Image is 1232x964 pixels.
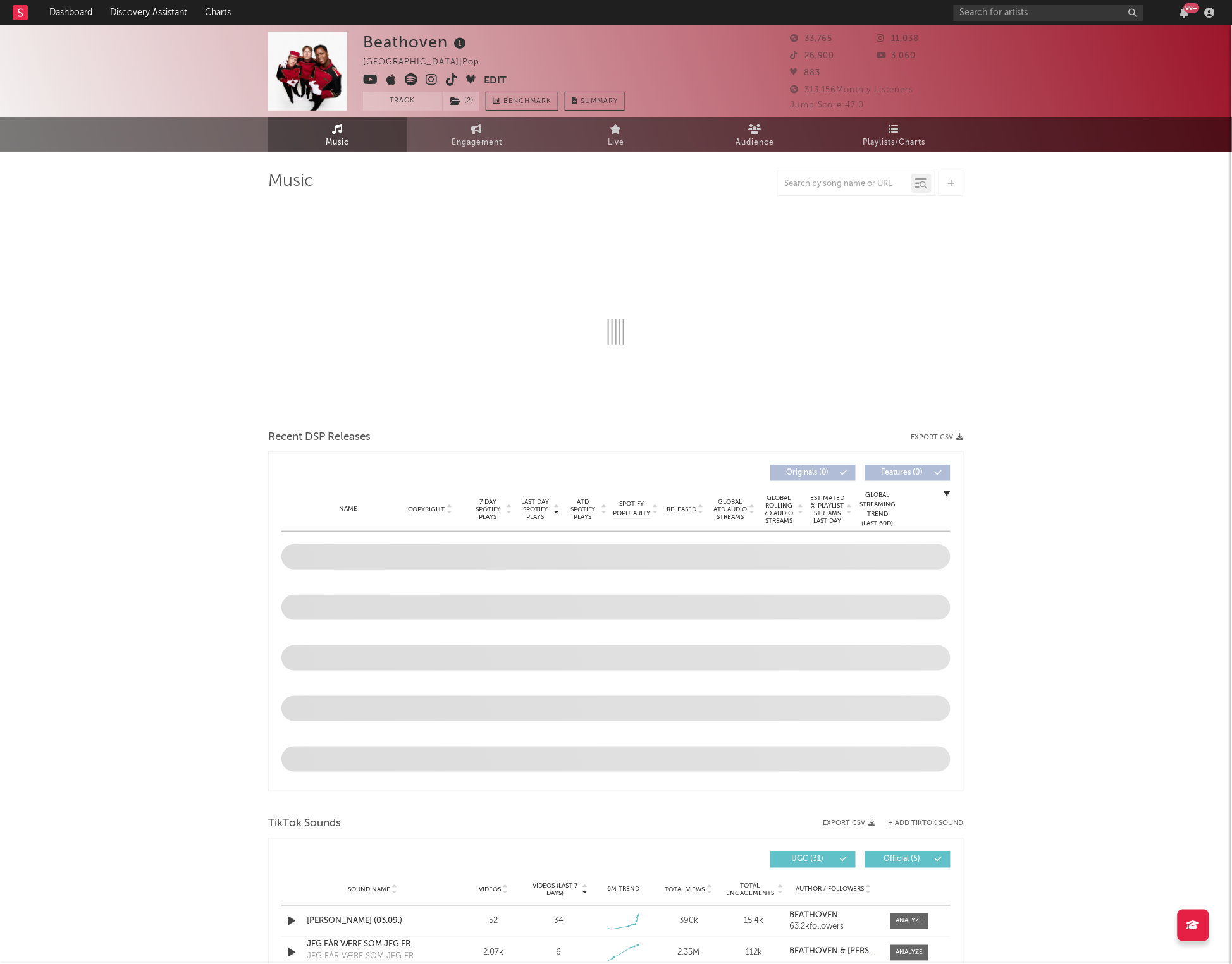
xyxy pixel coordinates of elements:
button: UGC(31) [770,851,856,868]
button: Features(0) [865,465,951,481]
button: Export CSV [911,434,964,441]
span: 26,900 [790,52,835,60]
span: Summary [581,98,618,105]
span: 3,060 [877,52,916,60]
button: (2) [443,92,479,111]
div: 390k [660,915,718,928]
button: Track [363,92,442,111]
div: Beathoven [363,32,469,52]
span: Global Rolling 7D Audio Streams [761,494,796,525]
span: Estimated % Playlist Streams Last Day [810,494,845,525]
a: BEATHOVEN [790,912,878,920]
span: ATD Spotify Plays [566,498,600,521]
div: JEG FÅR VÆRE SOM JEG ER [307,951,414,963]
a: Playlists/Charts [825,117,964,152]
strong: BEATHOVEN & [PERSON_NAME] [790,948,913,956]
span: Copyright [408,506,445,513]
span: Official ( 5 ) [873,856,932,863]
span: ( 2 ) [442,92,480,111]
a: [PERSON_NAME] (03.09.) [307,915,439,928]
span: TikTok Sounds [268,817,341,832]
div: 15.4k [725,915,784,928]
span: Sound Name [348,886,390,894]
span: Live [608,135,624,150]
span: Music [326,135,350,150]
span: Recent DSP Releases [268,430,371,445]
span: Total Views [665,886,705,894]
strong: BEATHOVEN [790,912,839,920]
span: Features ( 0 ) [873,469,932,477]
a: Benchmark [486,92,558,111]
span: 33,765 [790,35,833,43]
div: 99 + [1184,3,1200,13]
span: Spotify Popularity [613,499,651,518]
a: Music [268,117,407,152]
div: Name [307,504,390,514]
div: 63.2k followers [790,923,878,932]
button: Export CSV [823,820,876,827]
a: Engagement [407,117,546,152]
span: 883 [790,69,820,77]
span: 11,038 [877,35,920,43]
span: Audience [736,135,775,150]
button: Official(5) [865,851,951,868]
div: 2.35M [660,947,718,960]
button: Edit [484,73,507,89]
span: Global ATD Audio Streams [713,498,748,521]
div: 6 [556,947,561,960]
button: Originals(0) [770,465,856,481]
span: Total Engagements [725,882,776,898]
button: Summary [565,92,625,111]
div: 2.07k [464,947,523,960]
a: Audience [686,117,825,152]
span: Videos [479,886,501,894]
a: JEG FÅR VÆRE SOM JEG ER [307,939,439,951]
a: BEATHOVEN & [PERSON_NAME] [790,948,878,956]
input: Search for artists [954,5,1143,21]
span: 7 Day Spotify Plays [471,498,505,521]
span: Engagement [452,135,502,150]
span: Jump Score: 47.0 [790,101,865,109]
span: Author / Followers [796,886,864,894]
div: 52 [464,915,523,928]
div: [GEOGRAPHIC_DATA] | Pop [363,55,494,70]
span: Released [667,506,696,513]
span: Last Day Spotify Plays [519,498,552,521]
span: Originals ( 0 ) [779,469,837,477]
button: + Add TikTok Sound [889,821,964,827]
div: 112k [725,947,784,960]
input: Search by song name or URL [778,179,911,189]
span: Videos (last 7 days) [529,882,581,898]
div: Global Streaming Trend (Last 60D) [859,491,897,528]
button: + Add TikTok Sound [876,821,964,827]
button: 99+ [1180,8,1189,18]
span: 313,156 Monthly Listeners [790,86,914,94]
span: UGC ( 31 ) [779,856,837,863]
span: Playlists/Charts [863,135,926,150]
span: Benchmark [503,94,551,109]
a: Live [546,117,686,152]
div: 34 [554,915,564,928]
div: 6M Trend [594,885,653,894]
